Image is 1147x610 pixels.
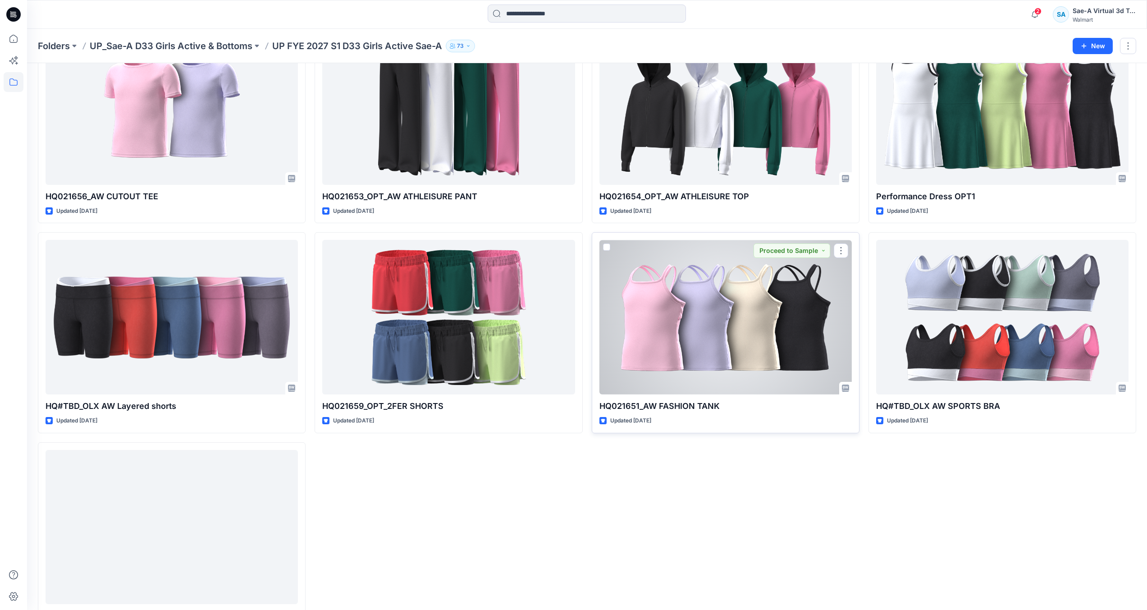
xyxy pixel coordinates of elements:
a: HQ#TBD_OLX AW Layered shorts [46,240,298,394]
a: HQ021659_OPT_2FER SHORTS [322,240,575,394]
a: Performance Dress OPT1 [876,30,1129,185]
p: HQ021659_OPT_2FER SHORTS [322,400,575,413]
a: HQ021653_OPT_AW ATHLEISURE PANT [322,30,575,185]
p: Updated [DATE] [887,416,928,426]
p: HQ#TBD_OLX AW SPORTS BRA [876,400,1129,413]
div: SA [1053,6,1069,23]
p: Updated [DATE] [56,206,97,216]
button: New [1073,38,1113,54]
p: Updated [DATE] [333,206,374,216]
a: Folders [38,40,70,52]
p: HQ021656_AW CUTOUT TEE [46,190,298,203]
div: Walmart [1073,16,1136,23]
p: Updated [DATE] [333,416,374,426]
a: HQ021651_AW FASHION TANK [599,240,852,394]
button: 73 [446,40,475,52]
div: Sae-A Virtual 3d Team [1073,5,1136,16]
a: 147268_CORE LEGGING [46,450,298,605]
p: Performance Dress OPT1 [876,190,1129,203]
a: HQ#TBD_OLX AW SPORTS BRA [876,240,1129,394]
p: Updated [DATE] [887,206,928,216]
span: 2 [1034,8,1042,15]
p: HQ021654_OPT_AW ATHLEISURE TOP [599,190,852,203]
p: Updated [DATE] [610,416,651,426]
p: HQ#TBD_OLX AW Layered shorts [46,400,298,413]
p: UP FYE 2027 S1 D33 Girls Active Sae-A [272,40,442,52]
a: HQ021656_AW CUTOUT TEE [46,30,298,185]
p: Updated [DATE] [56,416,97,426]
p: Updated [DATE] [610,206,651,216]
p: 73 [457,41,464,51]
a: UP_Sae-A D33 Girls Active & Bottoms [90,40,252,52]
p: HQ021653_OPT_AW ATHLEISURE PANT [322,190,575,203]
a: HQ021654_OPT_AW ATHLEISURE TOP [599,30,852,185]
p: HQ021651_AW FASHION TANK [599,400,852,413]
